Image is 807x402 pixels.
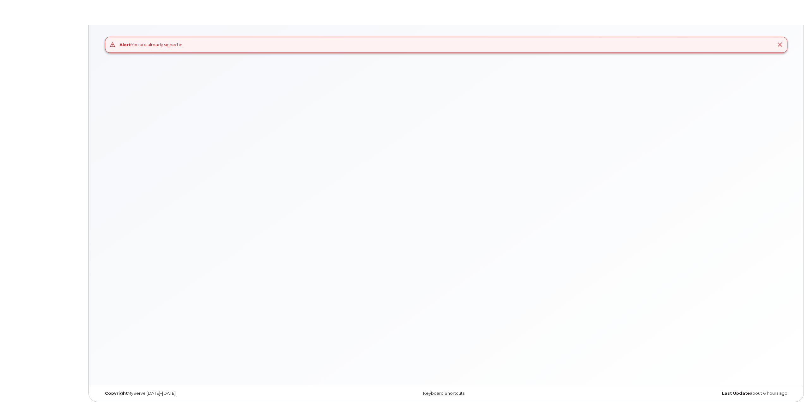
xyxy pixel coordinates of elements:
[423,391,464,396] a: Keyboard Shortcuts
[100,391,331,396] div: MyServe [DATE]–[DATE]
[105,391,128,396] strong: Copyright
[119,42,131,47] strong: Alert
[561,391,792,396] div: about 6 hours ago
[722,391,750,396] strong: Last Update
[119,42,183,48] div: You are already signed in.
